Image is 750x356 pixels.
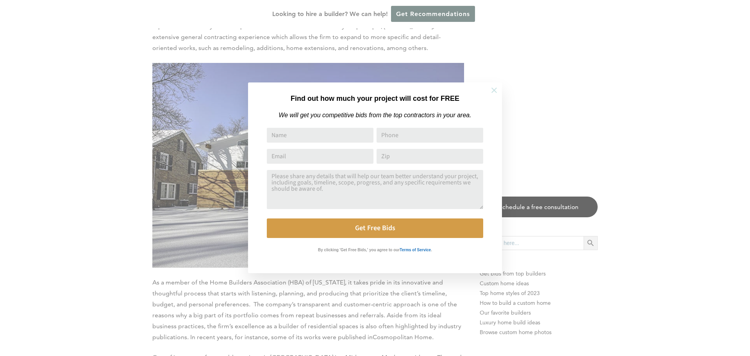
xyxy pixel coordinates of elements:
a: Terms of Service [400,246,431,252]
button: Close [480,77,508,104]
strong: Terms of Service [400,248,431,252]
strong: . [431,248,432,252]
input: Name [267,128,373,143]
strong: By clicking 'Get Free Bids,' you agree to our [318,248,400,252]
iframe: Drift Widget Chat Controller [600,300,741,347]
textarea: Comment or Message [267,170,483,209]
input: Zip [377,149,483,164]
input: Email Address [267,149,373,164]
em: We will get you competitive bids from the top contractors in your area. [279,112,471,118]
input: Phone [377,128,483,143]
strong: Find out how much your project will cost for FREE [291,95,459,102]
button: Get Free Bids [267,218,483,238]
